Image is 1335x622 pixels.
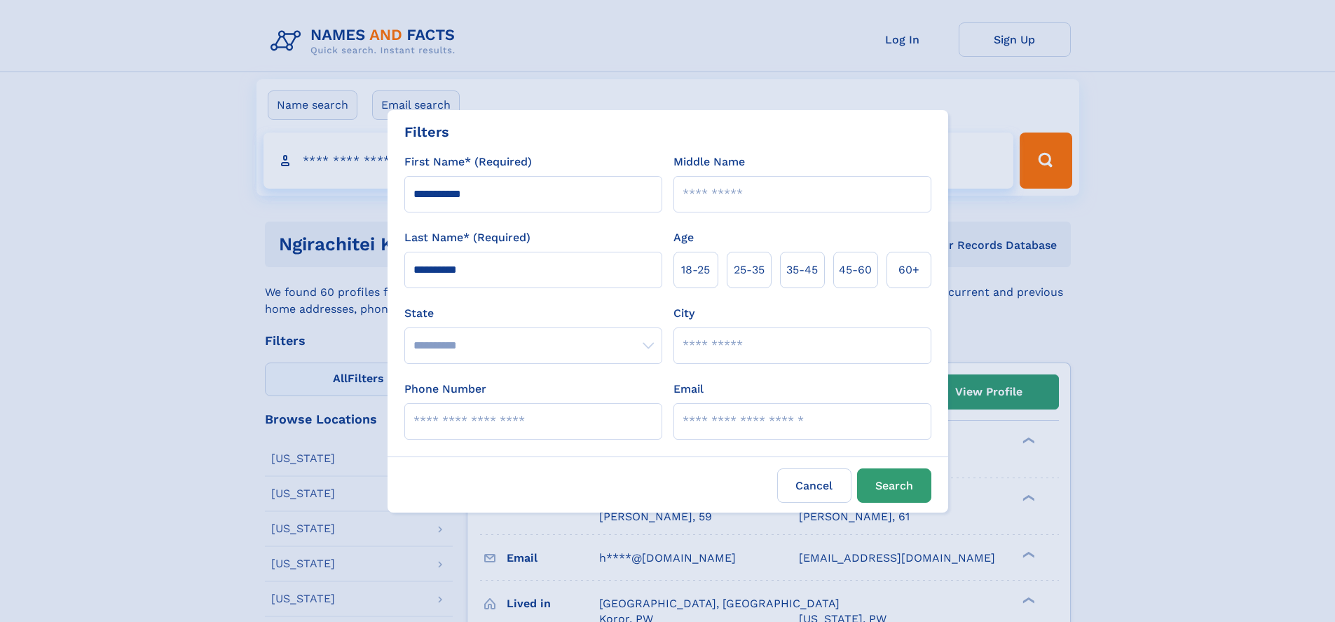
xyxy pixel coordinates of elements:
[404,305,662,322] label: State
[734,262,765,278] span: 25‑35
[673,229,694,246] label: Age
[786,262,818,278] span: 35‑45
[404,381,486,398] label: Phone Number
[673,305,694,322] label: City
[898,262,919,278] span: 60+
[681,262,710,278] span: 18‑25
[404,121,449,142] div: Filters
[673,381,704,398] label: Email
[673,154,745,170] label: Middle Name
[404,154,532,170] label: First Name* (Required)
[404,229,530,246] label: Last Name* (Required)
[839,262,872,278] span: 45‑60
[857,468,931,503] button: Search
[777,468,851,503] label: Cancel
